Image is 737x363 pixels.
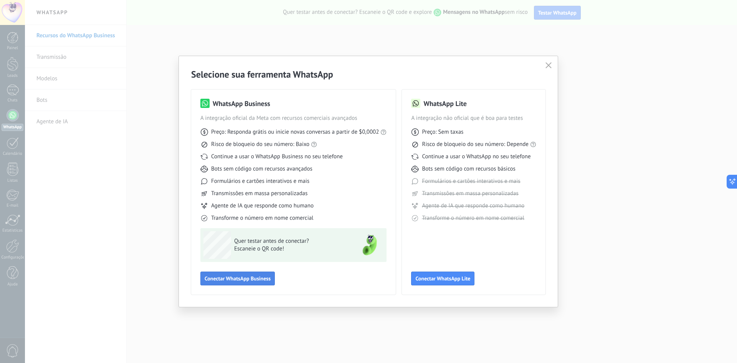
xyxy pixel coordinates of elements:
img: green-phone.png [356,231,383,259]
span: Transforme o número em nome comercial [422,214,524,222]
span: A integração oficial da Meta com recursos comerciais avançados [200,114,387,122]
span: Agente de IA que responde como humano [211,202,314,210]
button: Conectar WhatsApp Lite [411,272,474,285]
span: Bots sem código com recursos básicos [422,165,515,173]
span: Bots sem código com recursos avançados [211,165,312,173]
span: Transmissões em massa personalizadas [211,190,307,197]
h2: Selecione sua ferramenta WhatsApp [191,68,545,80]
span: Preço: Responda grátis ou inicie novas conversas a partir de $0,0002 [211,128,379,136]
span: Risco de bloqueio do seu número: Depende [422,141,529,148]
span: Conectar WhatsApp Business [205,276,271,281]
h3: WhatsApp Business [213,99,270,108]
span: A integração não oficial que é boa para testes [411,114,536,122]
span: Conectar WhatsApp Lite [415,276,470,281]
span: Formulários e cartões interativos e mais [422,177,520,185]
span: Quer testar antes de conectar? [234,237,346,245]
h3: WhatsApp Lite [423,99,466,108]
button: Conectar WhatsApp Business [200,272,275,285]
span: Agente de IA que responde como humano [422,202,524,210]
span: Continue a usar o WhatsApp no seu telefone [422,153,530,161]
span: Continue a usar o WhatsApp Business no seu telefone [211,153,343,161]
span: Formulários e cartões interativos e mais [211,177,309,185]
span: Escaneie o QR code! [234,245,346,253]
span: Preço: Sem taxas [422,128,463,136]
span: Transmissões em massa personalizadas [422,190,518,197]
span: Risco de bloqueio do seu número: Baixo [211,141,309,148]
span: Transforme o número em nome comercial [211,214,313,222]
